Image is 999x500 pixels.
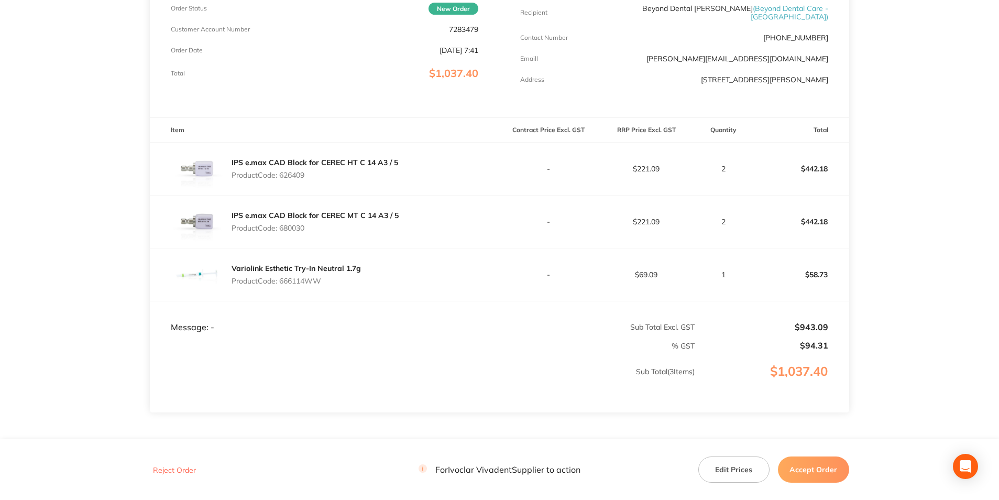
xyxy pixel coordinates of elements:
[171,195,223,248] img: bTMwOWRpZw
[449,25,478,34] p: 7283479
[778,456,849,483] button: Accept Order
[695,118,751,143] th: Quantity
[171,70,185,77] p: Total
[150,367,695,397] p: Sub Total ( 3 Items)
[500,323,695,331] p: Sub Total Excl. GST
[696,270,751,279] p: 1
[752,156,849,181] p: $442.18
[698,456,770,483] button: Edit Prices
[953,454,978,479] div: Open Intercom Messenger
[150,465,199,475] button: Reject Order
[763,34,828,42] p: [PHONE_NUMBER]
[499,118,597,143] th: Contract Price Excl. GST
[440,46,478,55] p: [DATE] 7:41
[520,9,547,16] p: Recipient
[232,171,398,179] p: Product Code: 626409
[150,301,499,333] td: Message: -
[646,54,828,63] a: [PERSON_NAME][EMAIL_ADDRESS][DOMAIN_NAME]
[751,4,828,21] span: ( Beyond Dental Care - [GEOGRAPHIC_DATA] )
[520,55,538,62] p: Emaill
[171,47,203,54] p: Order Date
[598,218,695,226] p: $221.09
[171,5,207,12] p: Order Status
[701,75,828,84] p: [STREET_ADDRESS][PERSON_NAME]
[696,341,828,350] p: $94.31
[500,165,597,173] p: -
[752,262,849,287] p: $58.73
[171,26,250,33] p: Customer Account Number
[150,118,499,143] th: Item
[696,218,751,226] p: 2
[520,76,544,83] p: Address
[232,211,399,220] a: IPS e.max CAD Block for CEREC MT C 14 A3 / 5
[597,118,695,143] th: RRP Price Excl. GST
[696,165,751,173] p: 2
[752,209,849,234] p: $442.18
[598,270,695,279] p: $69.09
[429,3,478,15] span: New Order
[696,322,828,332] p: $943.09
[232,158,398,167] a: IPS e.max CAD Block for CEREC HT C 14 A3 / 5
[150,342,695,350] p: % GST
[429,67,478,80] span: $1,037.40
[500,270,597,279] p: -
[696,364,849,400] p: $1,037.40
[171,248,223,301] img: bGlkYXh4eg
[171,143,223,195] img: amw2c3Y0Yg
[500,218,597,226] p: -
[232,277,361,285] p: Product Code: 666114WW
[751,118,849,143] th: Total
[598,165,695,173] p: $221.09
[232,264,361,273] a: Variolink Esthetic Try-In Neutral 1.7g
[623,4,828,21] p: Beyond Dental [PERSON_NAME]
[232,224,399,232] p: Product Code: 680030
[419,465,580,475] p: For Ivoclar Vivadent Supplier to action
[520,34,568,41] p: Contact Number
